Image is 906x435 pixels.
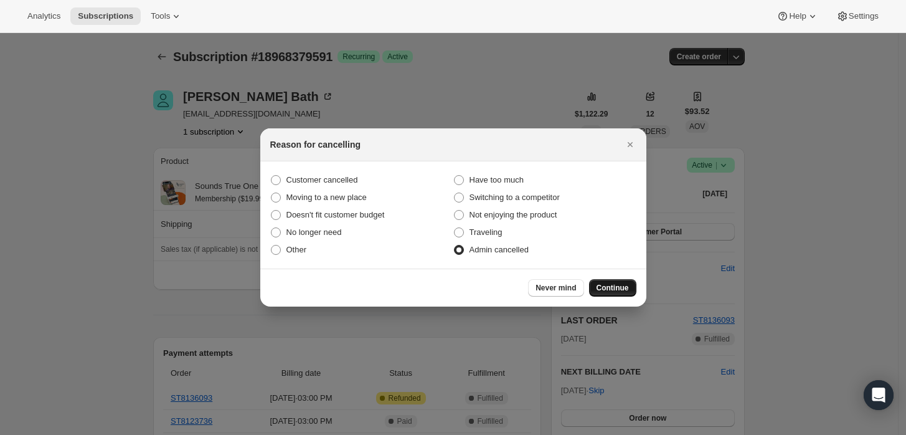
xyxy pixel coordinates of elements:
[151,11,170,21] span: Tools
[470,175,524,184] span: Have too much
[286,227,342,237] span: No longer need
[27,11,60,21] span: Analytics
[286,175,358,184] span: Customer cancelled
[286,210,385,219] span: Doesn't fit customer budget
[621,136,639,153] button: Close
[536,283,576,293] span: Never mind
[470,227,503,237] span: Traveling
[20,7,68,25] button: Analytics
[829,7,886,25] button: Settings
[769,7,826,25] button: Help
[286,245,307,254] span: Other
[286,193,367,202] span: Moving to a new place
[78,11,133,21] span: Subscriptions
[589,279,636,297] button: Continue
[470,193,560,202] span: Switching to a competitor
[470,245,529,254] span: Admin cancelled
[864,380,894,410] div: Open Intercom Messenger
[70,7,141,25] button: Subscriptions
[528,279,583,297] button: Never mind
[597,283,629,293] span: Continue
[849,11,879,21] span: Settings
[143,7,190,25] button: Tools
[270,138,361,151] h2: Reason for cancelling
[789,11,806,21] span: Help
[470,210,557,219] span: Not enjoying the product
